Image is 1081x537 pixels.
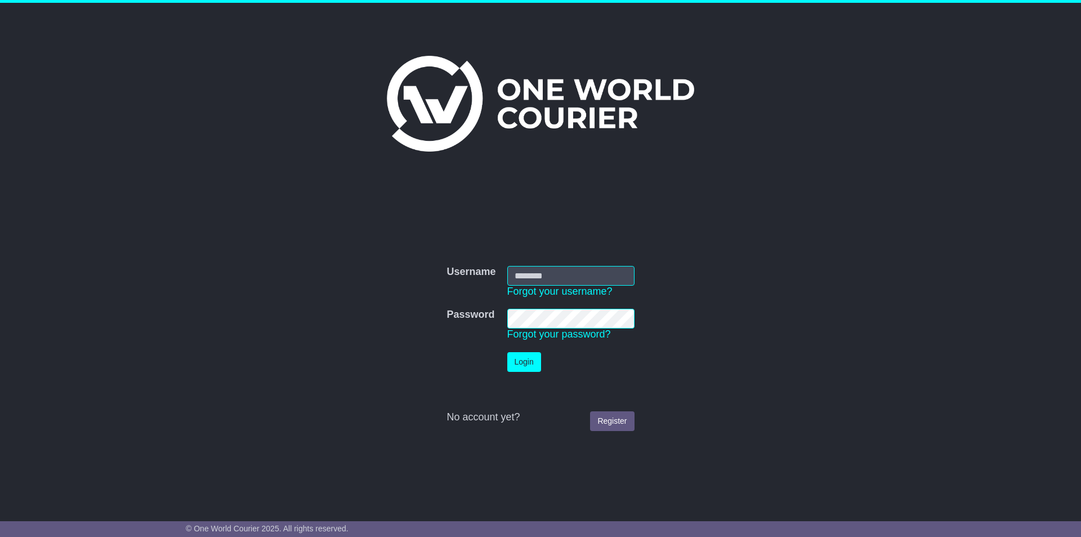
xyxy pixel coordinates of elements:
a: Register [590,411,634,431]
a: Forgot your username? [507,286,613,297]
a: Forgot your password? [507,329,611,340]
span: © One World Courier 2025. All rights reserved. [186,524,349,533]
label: Password [446,309,494,321]
div: No account yet? [446,411,634,424]
img: One World [387,56,694,152]
label: Username [446,266,495,278]
button: Login [507,352,541,372]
